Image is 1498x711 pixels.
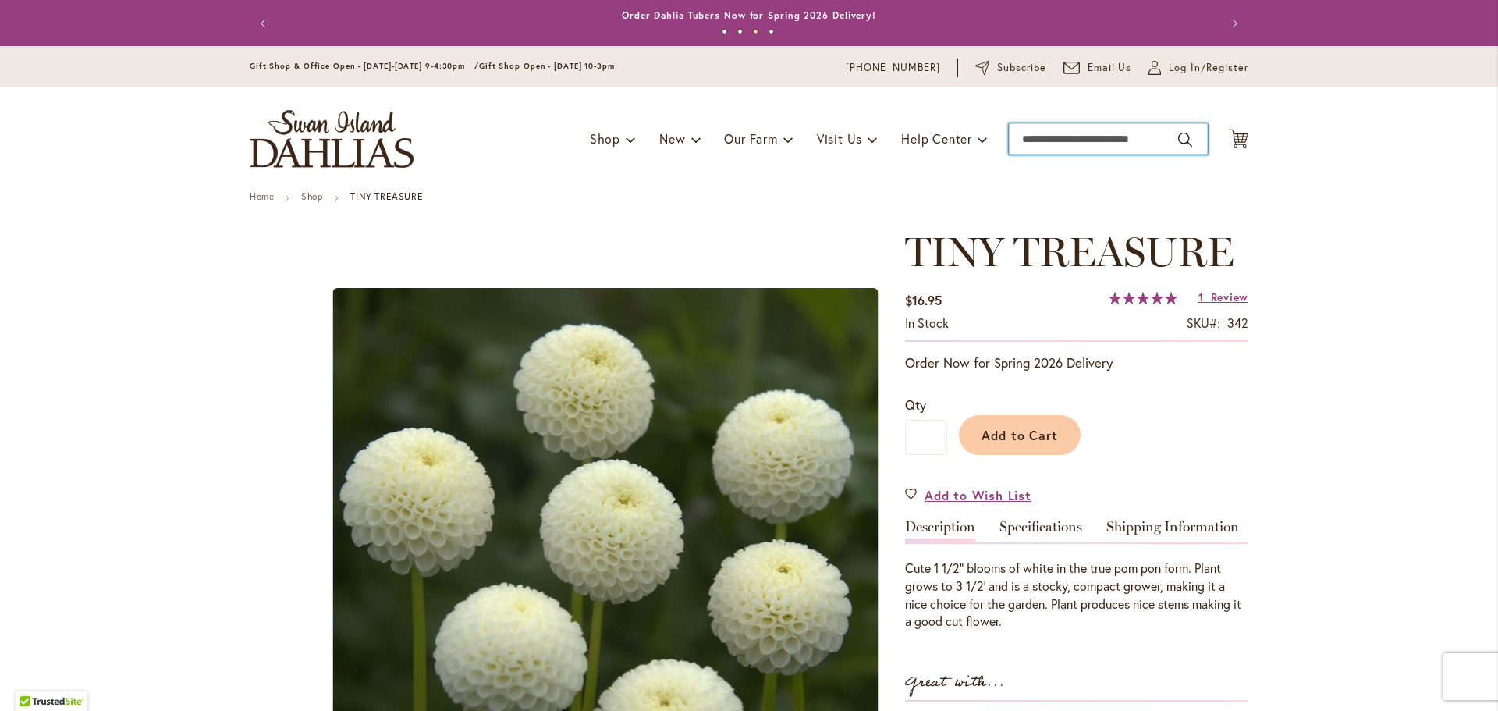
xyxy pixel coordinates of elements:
[1217,8,1248,39] button: Next
[905,396,926,413] span: Qty
[659,130,685,147] span: New
[1198,290,1248,304] a: 1 Review
[1169,60,1248,76] span: Log In/Register
[1088,60,1132,76] span: Email Us
[622,9,876,21] a: Order Dahlia Tubers Now for Spring 2026 Delivery!
[999,520,1082,542] a: Specifications
[959,415,1081,455] button: Add to Cart
[724,130,777,147] span: Our Farm
[722,29,727,34] button: 1 of 4
[905,315,949,331] span: In stock
[846,60,940,76] a: [PHONE_NUMBER]
[905,227,1234,276] span: TINY TREASURE
[753,29,758,34] button: 3 of 4
[905,560,1248,631] div: Cute 1 1/2" blooms of white in the true pom pon form. Plant grows to 3 1/2' and is a stocky, comp...
[479,61,615,71] span: Gift Shop Open - [DATE] 10-3pm
[1187,315,1220,331] strong: SKU
[817,130,862,147] span: Visit Us
[997,60,1046,76] span: Subscribe
[905,670,1005,695] strong: Great with...
[905,520,1248,631] div: Detailed Product Info
[1148,60,1248,76] a: Log In/Register
[590,130,620,147] span: Shop
[250,8,281,39] button: Previous
[1063,60,1132,76] a: Email Us
[350,190,423,202] strong: TINY TREASURE
[1106,520,1239,542] a: Shipping Information
[250,110,414,168] a: store logo
[1198,290,1204,304] span: 1
[905,292,942,308] span: $16.95
[1211,290,1248,304] span: Review
[905,315,949,332] div: Availability
[905,486,1031,504] a: Add to Wish List
[12,656,55,699] iframe: Launch Accessibility Center
[905,520,975,542] a: Description
[250,190,274,202] a: Home
[250,61,479,71] span: Gift Shop & Office Open - [DATE]-[DATE] 9-4:30pm /
[905,354,1248,372] p: Order Now for Spring 2026 Delivery
[925,486,1031,504] span: Add to Wish List
[769,29,774,34] button: 4 of 4
[737,29,743,34] button: 2 of 4
[975,60,1046,76] a: Subscribe
[1109,292,1177,304] div: 100%
[982,427,1059,443] span: Add to Cart
[1227,315,1248,332] div: 342
[901,130,972,147] span: Help Center
[301,190,323,202] a: Shop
